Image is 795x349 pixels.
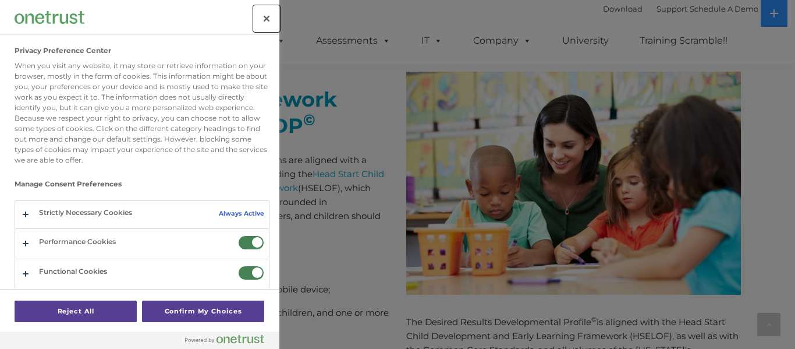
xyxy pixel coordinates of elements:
a: Powered by OneTrust Opens in a new Tab [185,334,274,349]
button: Confirm My Choices [142,301,264,322]
button: Close [254,6,279,31]
div: Company Logo [15,6,84,29]
img: Company Logo [15,11,84,23]
h3: Manage Consent Preferences [15,180,269,194]
div: When you visit any website, it may store or retrieve information on your browser, mostly in the f... [15,61,269,165]
button: Reject All [15,301,137,322]
h2: Privacy Preference Center [15,47,111,55]
img: Powered by OneTrust Opens in a new Tab [185,334,264,344]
